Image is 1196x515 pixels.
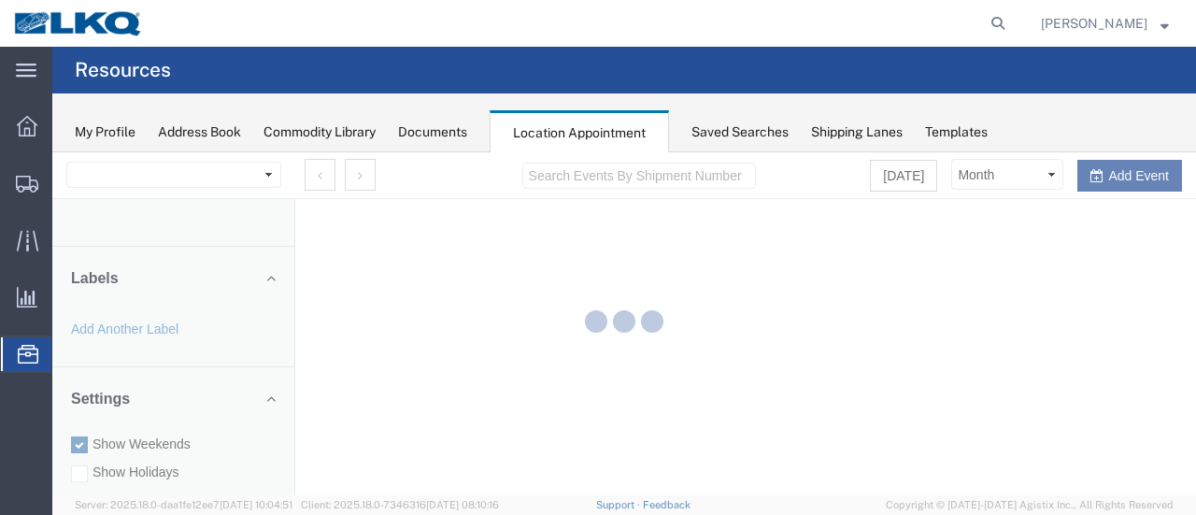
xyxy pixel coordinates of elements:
[75,47,171,93] h4: Resources
[490,110,669,153] div: Location Appointment
[596,499,643,510] a: Support
[1041,13,1147,34] span: Sopha Sam
[19,169,126,184] a: Add Another Label
[263,122,376,142] div: Commodity Library
[19,118,223,135] a: Labels
[886,497,1174,513] span: Copyright © [DATE]-[DATE] Agistix Inc., All Rights Reserved
[470,10,704,36] input: Search Events By Shipment Number
[19,310,223,329] label: Show Holidays
[1040,12,1170,35] button: [PERSON_NAME]
[75,499,292,510] span: Server: 2025.18.0-daa1fe12ee7
[643,499,691,510] a: Feedback
[158,122,241,142] div: Address Book
[1025,7,1130,39] button: Add Event
[301,499,499,510] span: Client: 2025.18.0-7346316
[691,122,789,142] div: Saved Searches
[925,122,988,142] div: Templates
[13,9,144,37] img: logo
[19,238,223,255] a: Settings
[818,7,885,39] button: [DATE]
[19,282,223,301] label: Show Weekends
[811,122,903,142] div: Shipping Lanes
[220,499,292,510] span: [DATE] 10:04:51
[426,499,499,510] span: [DATE] 08:10:16
[75,122,135,142] div: My Profile
[398,122,467,142] div: Documents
